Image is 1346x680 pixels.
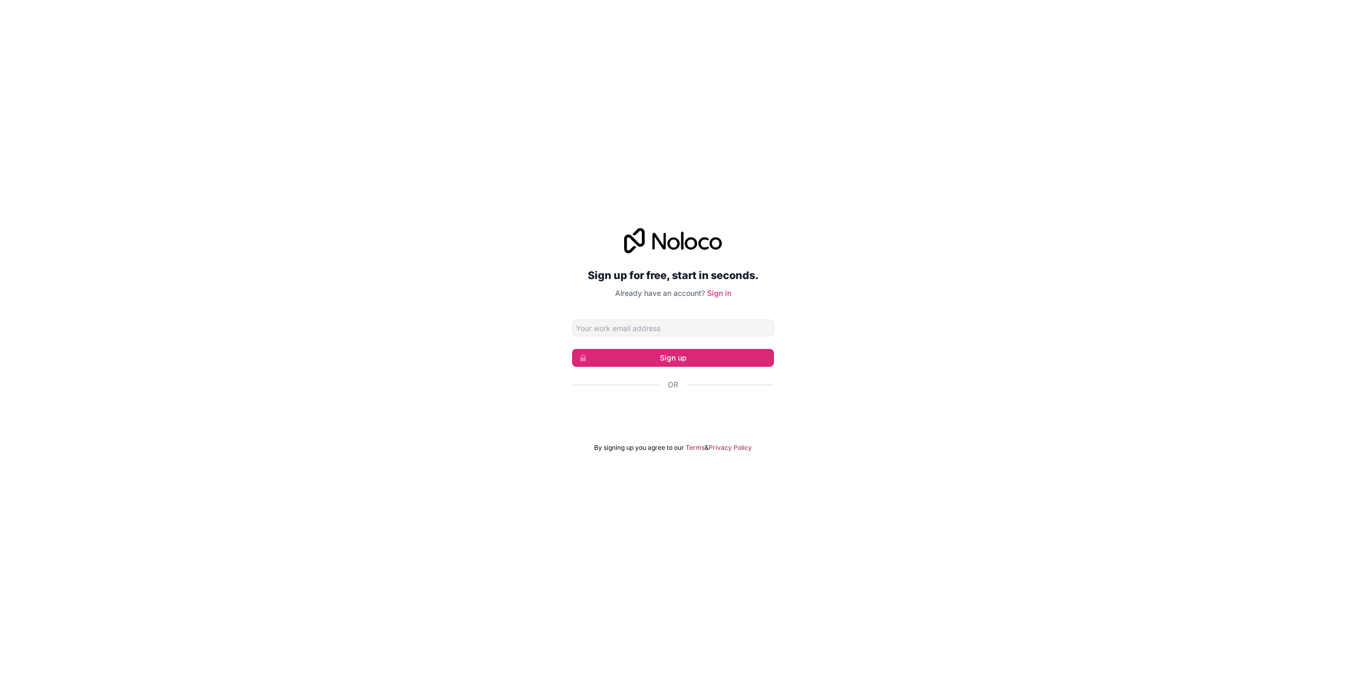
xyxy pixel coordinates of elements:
a: Privacy Policy [709,444,752,452]
a: Terms [686,444,705,452]
span: By signing up you agree to our [594,444,684,452]
span: Or [668,379,678,390]
a: Sign in [707,289,731,297]
input: Email address [572,320,774,336]
iframe: Sign in with Google Button [567,401,779,425]
span: & [705,444,709,452]
span: Already have an account? [615,289,705,297]
h2: Sign up for free, start in seconds. [572,266,774,285]
button: Sign up [572,349,774,367]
